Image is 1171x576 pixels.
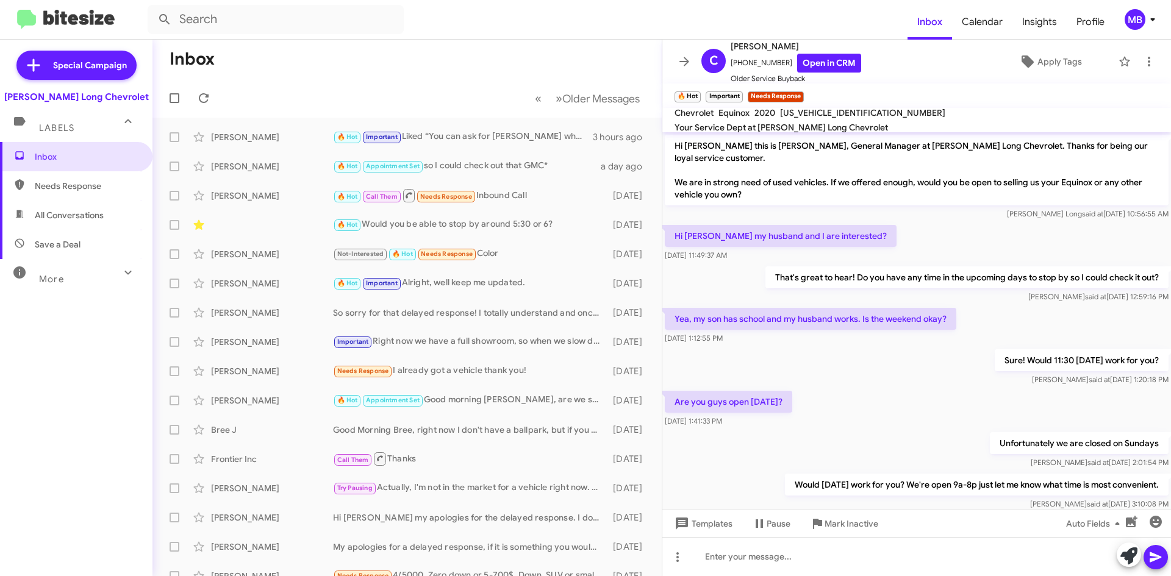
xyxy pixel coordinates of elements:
[211,336,333,348] div: [PERSON_NAME]
[366,162,420,170] span: Appointment Set
[366,133,398,141] span: Important
[990,432,1169,454] p: Unfortunately we are closed on Sundays
[1089,375,1110,384] span: said at
[607,277,652,290] div: [DATE]
[952,4,1012,40] span: Calendar
[333,188,607,203] div: Inbound Call
[333,247,607,261] div: Color
[607,511,652,524] div: [DATE]
[607,190,652,202] div: [DATE]
[987,51,1112,73] button: Apply Tags
[607,248,652,260] div: [DATE]
[1082,209,1103,218] span: said at
[995,349,1169,371] p: Sure! Would 11:30 [DATE] work for you?
[731,73,861,85] span: Older Service Buyback
[1032,375,1169,384] span: [PERSON_NAME] [DATE] 1:20:18 PM
[211,482,333,494] div: [PERSON_NAME]
[1031,458,1169,467] span: [PERSON_NAME] [DATE] 2:01:54 PM
[607,336,652,348] div: [DATE]
[333,276,607,290] div: Alright, well keep me updated.
[675,122,888,133] span: Your Service Dept at [PERSON_NAME] Long Chevrolet
[1087,499,1108,508] span: said at
[548,86,647,111] button: Next
[607,219,652,231] div: [DATE]
[333,393,607,407] div: Good morning [PERSON_NAME], are we still on for our appointment at 3pm [DATE]?
[1114,9,1158,30] button: MB
[675,91,701,102] small: 🔥 Hot
[35,238,81,251] span: Save a Deal
[1007,209,1169,218] span: [PERSON_NAME] Long [DATE] 10:56:55 AM
[528,86,647,111] nav: Page navigation example
[780,107,945,118] span: [US_VEHICLE_IDENTIFICATION_NUMBER]
[211,277,333,290] div: [PERSON_NAME]
[662,513,742,535] button: Templates
[16,51,137,80] a: Special Campaign
[39,274,64,285] span: More
[211,248,333,260] div: [PERSON_NAME]
[366,193,398,201] span: Call Them
[1087,458,1109,467] span: said at
[1012,4,1067,40] a: Insights
[607,541,652,553] div: [DATE]
[1028,292,1169,301] span: [PERSON_NAME] [DATE] 12:59:16 PM
[211,394,333,407] div: [PERSON_NAME]
[675,107,714,118] span: Chevrolet
[333,424,607,436] div: Good Morning Bree, right now I don't have a ballpark, but if you had some time to bring it by so ...
[35,180,138,192] span: Needs Response
[607,453,652,465] div: [DATE]
[211,365,333,377] div: [PERSON_NAME]
[211,511,333,524] div: [PERSON_NAME]
[211,160,333,172] div: [PERSON_NAME]
[607,394,652,407] div: [DATE]
[333,218,607,232] div: Would you be able to stop by around 5:30 or 6?
[337,162,358,170] span: 🔥 Hot
[593,131,652,143] div: 3 hours ago
[421,250,473,258] span: Needs Response
[731,39,861,54] span: [PERSON_NAME]
[665,416,722,425] span: [DATE] 1:41:33 PM
[333,130,593,144] div: Liked “You can ask for [PERSON_NAME] when you get here. Our address is [STREET_ADDRESS]”
[825,513,878,535] span: Mark Inactive
[665,225,897,247] p: Hi [PERSON_NAME] my husband and I are interested?
[1066,513,1125,535] span: Auto Fields
[528,86,549,111] button: Previous
[53,59,127,71] span: Special Campaign
[562,92,640,105] span: Older Messages
[607,482,652,494] div: [DATE]
[35,151,138,163] span: Inbox
[333,364,607,378] div: I already got a vehicle thank you!
[337,396,358,404] span: 🔥 Hot
[535,91,542,106] span: «
[333,451,607,466] div: Thanks
[767,513,790,535] span: Pause
[908,4,952,40] a: Inbox
[1067,4,1114,40] a: Profile
[4,91,149,103] div: [PERSON_NAME] Long Chevrolet
[709,51,718,71] span: C
[1085,292,1106,301] span: said at
[718,107,750,118] span: Equinox
[211,424,333,436] div: Bree J
[337,367,389,375] span: Needs Response
[607,365,652,377] div: [DATE]
[672,513,732,535] span: Templates
[1037,51,1082,73] span: Apply Tags
[800,513,888,535] button: Mark Inactive
[211,190,333,202] div: [PERSON_NAME]
[39,123,74,133] span: Labels
[556,91,562,106] span: »
[337,133,358,141] span: 🔥 Hot
[333,541,607,553] div: My apologies for a delayed response, if it is something you would consider, please let me know wh...
[337,279,358,287] span: 🔥 Hot
[797,54,861,73] a: Open in CRM
[748,91,804,102] small: Needs Response
[607,424,652,436] div: [DATE]
[211,307,333,319] div: [PERSON_NAME]
[333,511,607,524] div: Hi [PERSON_NAME] my apologies for the delayed response. I don't know what offer I could give you ...
[337,484,373,492] span: Try Pausing
[35,209,104,221] span: All Conversations
[337,221,358,229] span: 🔥 Hot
